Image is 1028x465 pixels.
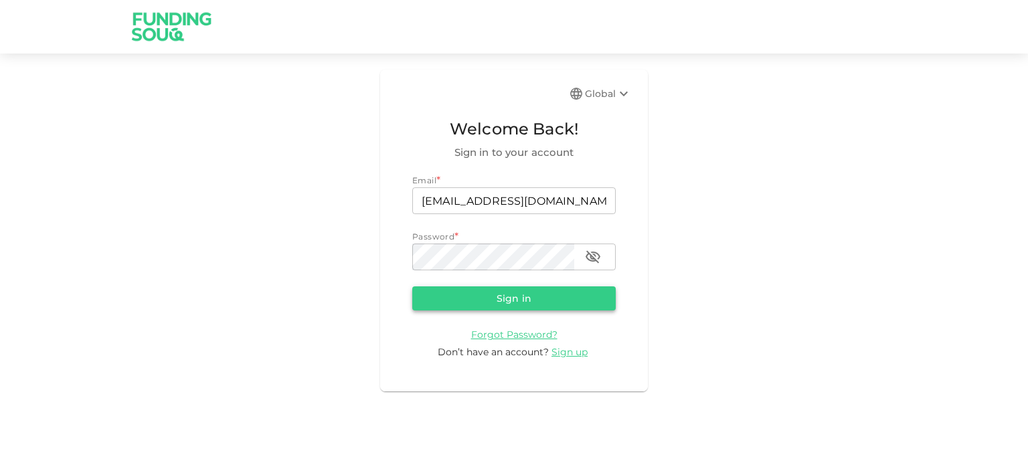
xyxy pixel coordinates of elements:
span: Welcome Back! [412,116,616,142]
a: Forgot Password? [471,328,558,341]
span: Sign up [551,346,588,358]
input: password [412,244,574,270]
span: Forgot Password? [471,329,558,341]
input: email [412,187,616,214]
span: Sign in to your account [412,145,616,161]
button: Sign in [412,286,616,310]
span: Password [412,231,454,242]
div: Global [585,86,632,102]
span: Don’t have an account? [438,346,549,358]
span: Email [412,175,436,185]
